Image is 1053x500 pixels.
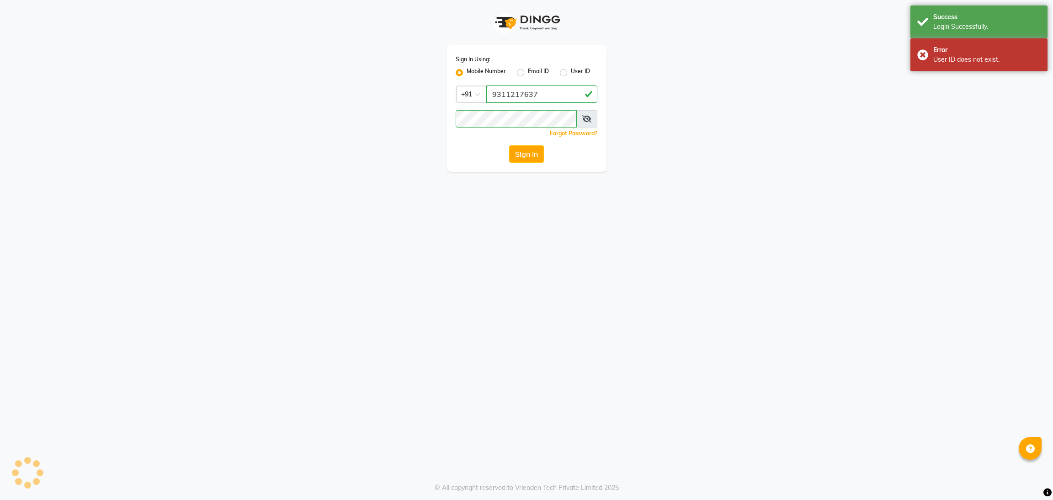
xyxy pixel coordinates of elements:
[933,45,1041,55] div: Error
[550,130,597,137] a: Forgot Password?
[490,9,563,36] img: logo1.svg
[1015,463,1044,491] iframe: chat widget
[933,22,1041,32] div: Login Successfully.
[933,12,1041,22] div: Success
[456,110,577,128] input: Username
[509,145,544,163] button: Sign In
[528,67,549,78] label: Email ID
[467,67,506,78] label: Mobile Number
[571,67,590,78] label: User ID
[486,85,597,103] input: Username
[933,55,1041,64] div: User ID does not exist.
[456,55,490,64] label: Sign In Using:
